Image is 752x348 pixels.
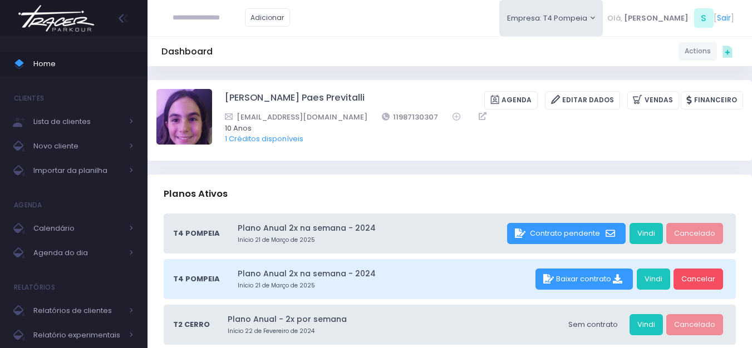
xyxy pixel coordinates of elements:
[173,319,210,330] span: T2 Cerro
[607,13,622,24] span: Olá,
[627,91,679,110] a: Vendas
[603,6,738,31] div: [ ]
[484,91,538,110] a: Agenda
[238,268,532,280] a: Plano Anual 2x na semana - 2024
[228,314,557,325] a: Plano Anual - 2x por semana
[14,276,55,299] h4: Relatórios
[630,223,663,244] a: Vindi
[156,89,212,145] img: Antonella Rossi Paes Previtalli
[161,46,213,57] h5: Dashboard
[535,269,633,290] div: Baixar contrato
[33,246,122,260] span: Agenda do dia
[33,328,122,342] span: Relatório experimentais
[225,123,729,134] span: 10 Anos
[33,163,122,178] span: Importar da planilha
[225,111,367,123] a: [EMAIL_ADDRESS][DOMAIN_NAME]
[238,236,504,245] small: Início 21 de Março de 2025
[545,91,620,110] a: Editar Dados
[228,327,557,336] small: Início 22 de Fevereiro de 2024
[173,228,220,239] span: T4 Pompeia
[225,133,303,144] a: 1 Créditos disponíveis
[33,304,122,318] span: Relatórios de clientes
[173,274,220,285] span: T4 Pompeia
[717,12,731,24] a: Sair
[238,281,532,290] small: Início 21 de Março de 2025
[245,8,291,27] a: Adicionar
[530,228,600,238] span: Contrato pendente
[630,314,663,335] a: Vindi
[674,269,723,290] a: Cancelar
[679,42,717,61] a: Actions
[637,269,670,290] a: Vindi
[33,57,134,71] span: Home
[33,139,122,153] span: Novo cliente
[681,91,743,110] a: Financeiro
[14,87,44,110] h4: Clientes
[225,91,365,110] a: [PERSON_NAME] Paes Previtalli
[694,8,714,28] span: S
[33,221,122,236] span: Calendário
[624,13,689,24] span: [PERSON_NAME]
[561,314,626,335] div: Sem contrato
[238,222,504,234] a: Plano Anual 2x na semana - 2024
[14,194,42,216] h4: Agenda
[382,111,439,123] a: 11987130307
[33,115,122,129] span: Lista de clientes
[164,178,228,210] h3: Planos Ativos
